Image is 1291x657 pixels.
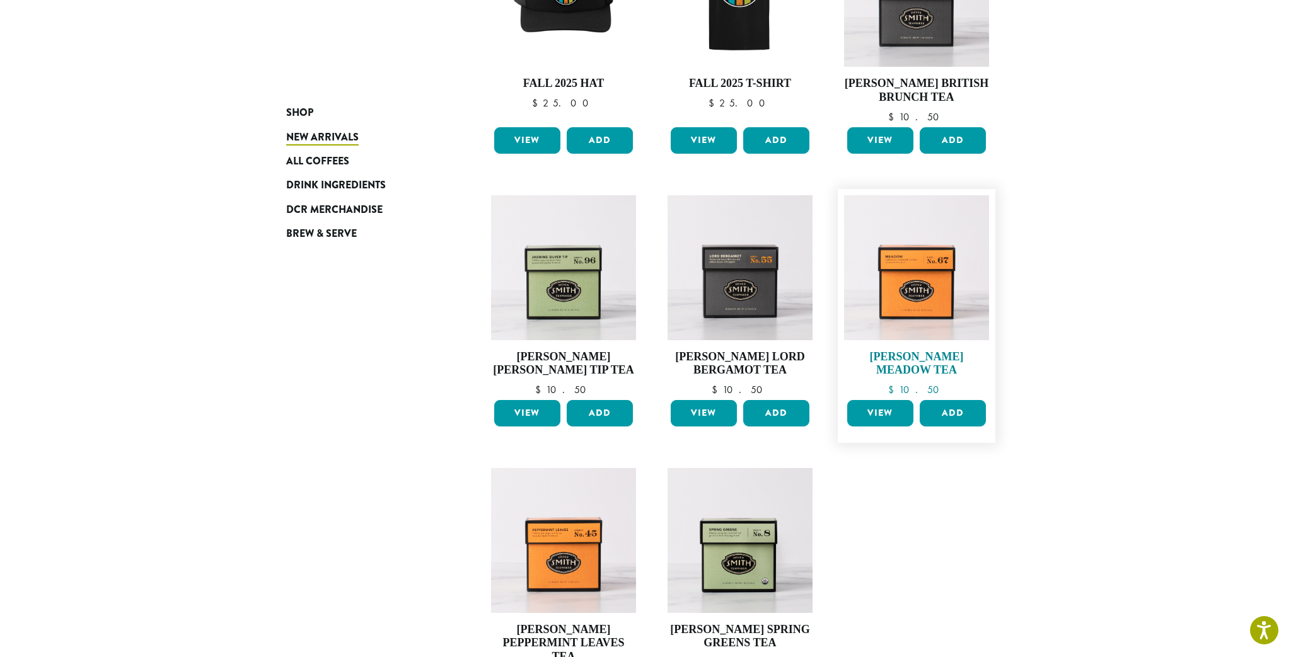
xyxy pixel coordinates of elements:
button: Add [743,400,809,426]
a: View [847,400,913,426]
button: Add [567,400,633,426]
button: Add [743,127,809,154]
button: Add [920,400,986,426]
a: Brew & Serve [286,222,437,246]
a: [PERSON_NAME] [PERSON_NAME] Tip Tea $10.50 [491,195,636,395]
bdi: 10.50 [535,383,592,396]
button: Add [567,127,633,154]
a: All Coffees [286,149,437,173]
a: View [671,127,737,154]
span: All Coffees [286,154,349,169]
img: Lord-Bergamot-Signature-Black-Carton-2023-1.jpg [668,195,813,340]
span: Shop [286,105,313,121]
a: New Arrivals [286,125,437,149]
h4: [PERSON_NAME] Spring Greens Tea [668,623,813,650]
span: $ [888,110,899,123]
img: Spring-Greens-Signature-Green-Carton-2023.jpg [668,468,813,613]
a: View [847,127,913,154]
span: DCR Merchandise [286,202,383,218]
span: Drink Ingredients [286,178,386,193]
a: View [494,127,560,154]
span: $ [709,96,719,110]
bdi: 25.00 [532,96,594,110]
bdi: 10.50 [888,383,945,396]
bdi: 25.00 [709,96,771,110]
h4: [PERSON_NAME] [PERSON_NAME] Tip Tea [491,350,636,377]
a: Shop [286,101,437,125]
a: [PERSON_NAME] Meadow Tea $10.50 [844,195,989,395]
a: View [494,400,560,426]
button: Add [920,127,986,154]
h4: [PERSON_NAME] Lord Bergamot Tea [668,350,813,377]
h4: Fall 2025 Hat [491,77,636,91]
img: Meadow-Signature-Herbal-Carton-2023.jpg [844,195,989,340]
a: DCR Merchandise [286,198,437,222]
a: View [671,400,737,426]
span: $ [532,96,543,110]
span: $ [888,383,899,396]
h4: Fall 2025 T-Shirt [668,77,813,91]
span: Brew & Serve [286,226,357,242]
img: Jasmine-Silver-Tip-Signature-Green-Carton-2023.jpg [491,195,636,340]
span: $ [712,383,722,396]
a: [PERSON_NAME] Lord Bergamot Tea $10.50 [668,195,813,395]
h4: [PERSON_NAME] British Brunch Tea [844,77,989,104]
bdi: 10.50 [712,383,768,396]
img: Peppermint-Signature-Herbal-Carton-2023.jpg [491,468,636,613]
span: New Arrivals [286,130,359,146]
span: $ [535,383,546,396]
h4: [PERSON_NAME] Meadow Tea [844,350,989,377]
bdi: 10.50 [888,110,945,123]
a: Drink Ingredients [286,173,437,197]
